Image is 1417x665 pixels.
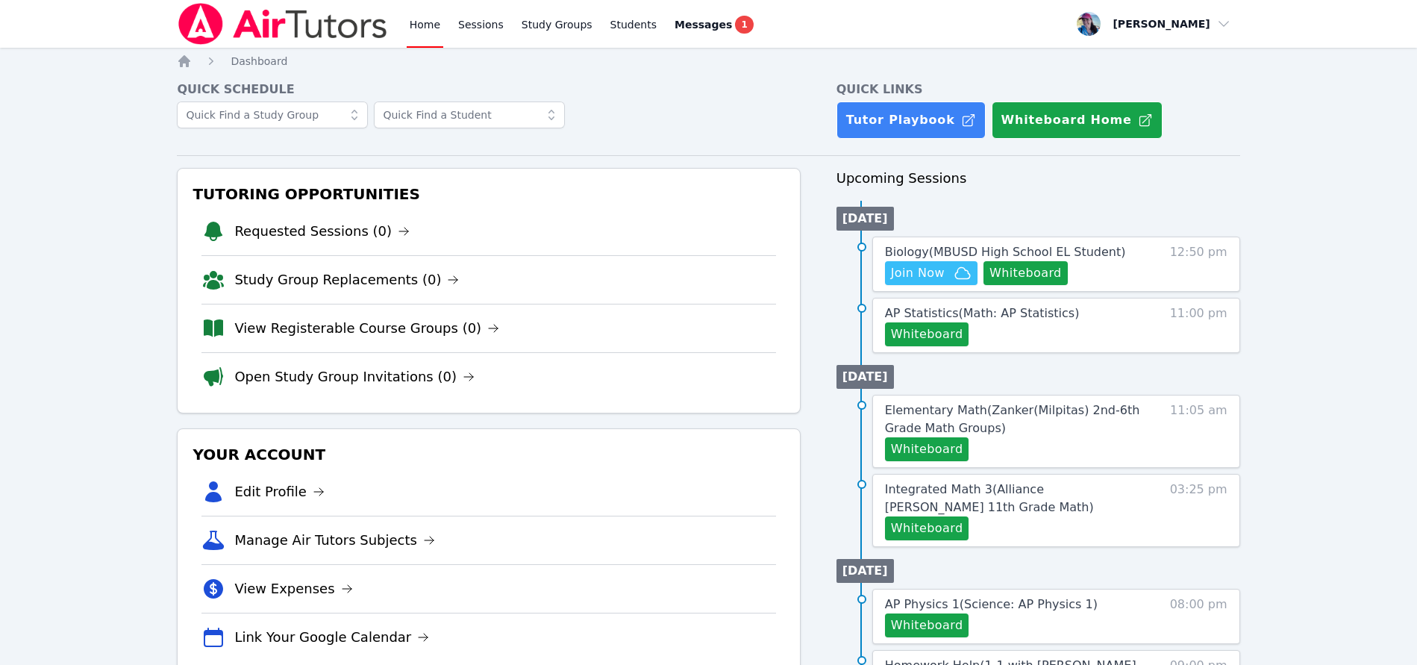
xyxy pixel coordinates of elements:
input: Quick Find a Study Group [177,102,368,128]
li: [DATE] [836,559,894,583]
img: Air Tutors [177,3,388,45]
h3: Tutoring Opportunities [190,181,787,207]
button: Whiteboard [983,261,1068,285]
a: AP Physics 1(Science: AP Physics 1) [885,596,1098,614]
a: Tutor Playbook [836,102,986,139]
a: Link Your Google Calendar [234,627,429,648]
a: Manage Air Tutors Subjects [234,530,435,551]
a: Requested Sessions (0) [234,221,410,242]
span: 1 [735,16,753,34]
button: Whiteboard Home [992,102,1163,139]
span: 08:00 pm [1170,596,1227,637]
button: Whiteboard [885,437,969,461]
a: Edit Profile [234,481,325,502]
span: Messages [675,17,732,32]
input: Quick Find a Student [374,102,565,128]
button: Whiteboard [885,516,969,540]
span: Biology ( MBUSD High School EL Student ) [885,245,1126,259]
a: Elementary Math(Zanker(Milpitas) 2nd-6th Grade Math Groups) [885,402,1142,437]
span: 11:00 pm [1170,305,1227,346]
span: Join Now [891,264,945,282]
li: [DATE] [836,365,894,389]
h3: Upcoming Sessions [836,168,1240,189]
button: Join Now [885,261,977,285]
a: Biology(MBUSD High School EL Student) [885,243,1126,261]
button: Whiteboard [885,322,969,346]
span: Dashboard [231,55,287,67]
h3: Your Account [190,441,787,468]
h4: Quick Links [836,81,1240,99]
a: View Expenses [234,578,352,599]
a: Open Study Group Invitations (0) [234,366,475,387]
a: AP Statistics(Math: AP Statistics) [885,305,1080,322]
span: Integrated Math 3 ( Alliance [PERSON_NAME] 11th Grade Math ) [885,482,1094,514]
nav: Breadcrumb [177,54,1239,69]
span: 03:25 pm [1170,481,1227,540]
li: [DATE] [836,207,894,231]
h4: Quick Schedule [177,81,800,99]
a: Integrated Math 3(Alliance [PERSON_NAME] 11th Grade Math) [885,481,1142,516]
span: AP Physics 1 ( Science: AP Physics 1 ) [885,597,1098,611]
span: 11:05 am [1170,402,1227,461]
a: Dashboard [231,54,287,69]
span: Elementary Math ( Zanker(Milpitas) 2nd-6th Grade Math Groups ) [885,403,1140,435]
a: Study Group Replacements (0) [234,269,459,290]
span: 12:50 pm [1170,243,1227,285]
a: View Registerable Course Groups (0) [234,318,499,339]
button: Whiteboard [885,614,969,637]
span: AP Statistics ( Math: AP Statistics ) [885,306,1080,320]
